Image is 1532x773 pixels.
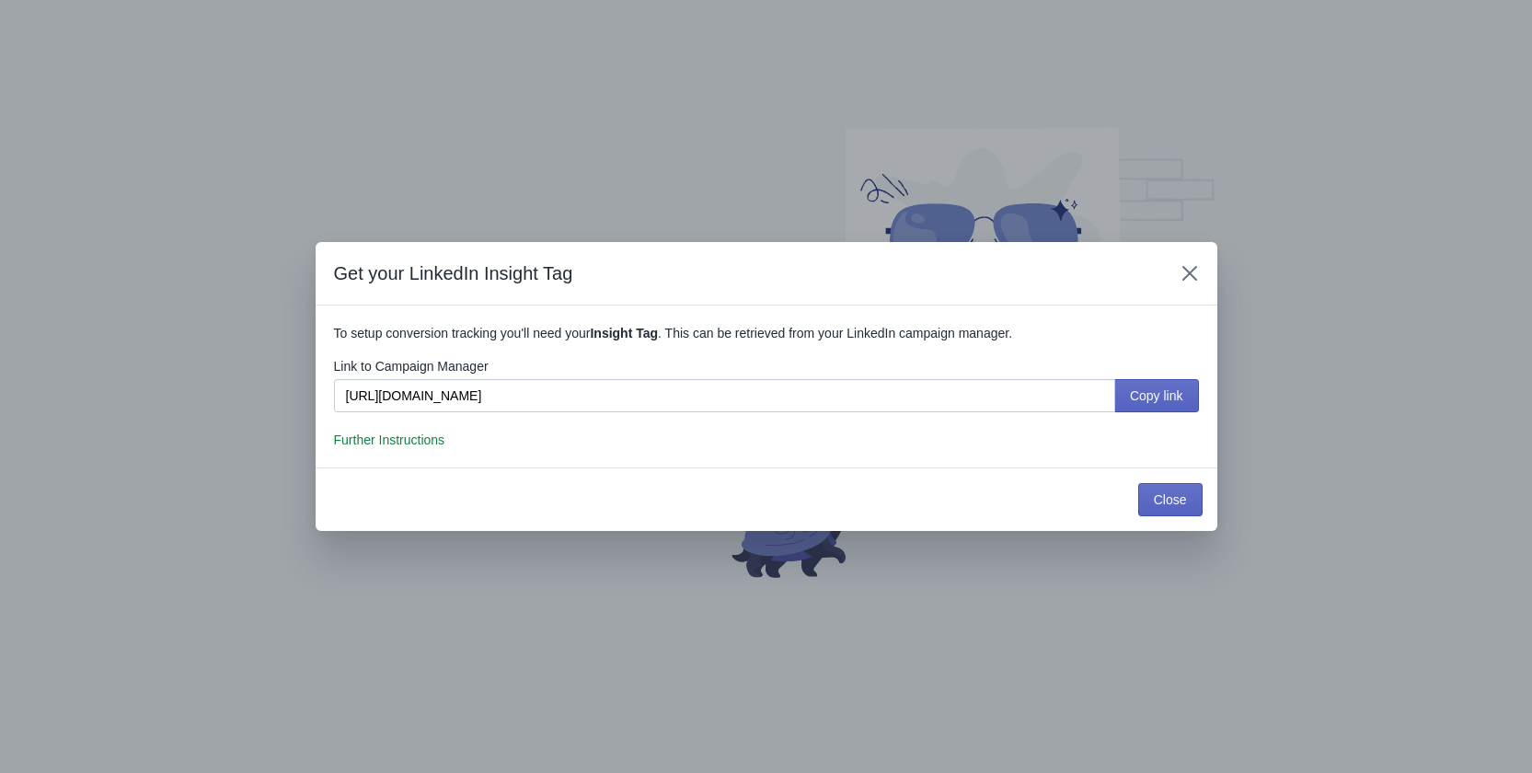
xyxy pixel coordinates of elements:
[334,324,1199,342] p: To setup conversion tracking you'll need your . This can be retrieved from your LinkedIn campaign...
[1114,379,1199,412] button: Copy link
[334,260,1155,286] h2: Get your LinkedIn Insight Tag
[1138,483,1203,516] button: Close
[1154,492,1187,507] span: Close
[334,433,445,447] span: Further Instructions
[334,357,489,375] label: Link to Campaign Manager
[590,326,658,340] b: Insight Tag
[1130,388,1183,403] span: Copy link
[1173,257,1206,290] button: Close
